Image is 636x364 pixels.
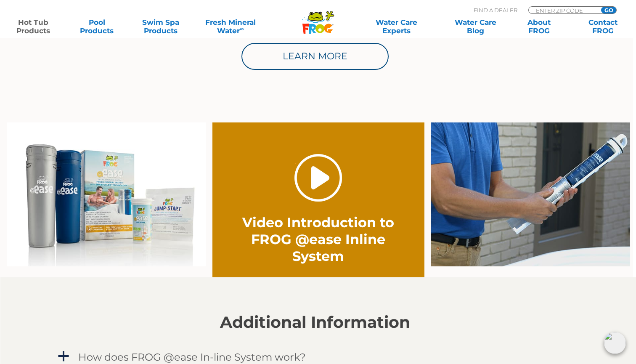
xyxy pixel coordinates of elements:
[356,18,436,35] a: Water CareExperts
[72,18,122,35] a: PoolProducts
[578,18,628,35] a: ContactFROG
[8,18,58,35] a: Hot TubProducts
[514,18,564,35] a: AboutFROG
[7,122,206,266] img: inline family
[294,154,342,202] a: Play Video
[136,18,185,35] a: Swim SpaProducts
[233,214,403,265] h2: Video Introduction to FROG @ease Inline System
[601,7,616,13] input: GO
[535,7,592,14] input: Zip Code Form
[78,351,306,363] h4: How does FROG @ease In-line System work?
[241,43,389,70] a: Learn More
[199,18,261,35] a: Fresh MineralWater∞
[431,122,630,266] img: inline-holder
[240,26,244,32] sup: ∞
[450,18,500,35] a: Water CareBlog
[604,332,626,354] img: openIcon
[56,313,574,332] h2: Additional Information
[474,6,517,14] p: Find A Dealer
[57,350,70,363] span: a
